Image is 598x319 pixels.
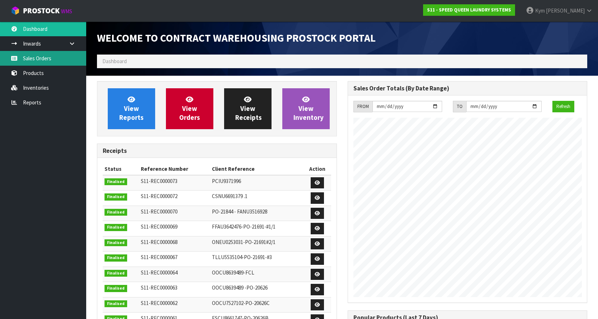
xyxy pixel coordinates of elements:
[535,7,545,14] span: Kym
[212,300,270,306] span: OOCU7527102-PO-20626C
[141,300,177,306] span: S11-REC0000062
[103,163,139,175] th: Status
[141,223,177,230] span: S11-REC0000069
[61,8,72,15] small: WMS
[11,6,20,15] img: cube-alt.png
[212,178,241,184] span: PCIU9371996
[210,163,303,175] th: Client Reference
[212,208,267,215] span: PO-21844 - FANU3516928
[212,284,268,291] span: OOCU8639489 -PO-20626
[235,95,262,122] span: View Receipts
[102,58,127,65] span: Dashboard
[453,101,466,112] div: TO
[293,95,324,122] span: View Inventory
[97,31,376,44] span: Welcome to Contract Warehousing ProStock Portal
[105,209,127,216] span: Finalised
[108,88,155,129] a: ViewReports
[303,163,331,175] th: Action
[179,95,200,122] span: View Orders
[282,88,330,129] a: ViewInventory
[141,254,177,261] span: S11-REC0000067
[224,88,272,129] a: ViewReceipts
[105,224,127,231] span: Finalised
[212,254,272,261] span: TLLU5535104-PO-21691-#3
[552,101,574,112] button: Refresh
[105,178,127,186] span: Finalised
[105,270,127,277] span: Finalised
[141,208,177,215] span: S11-REC0000070
[103,147,331,154] h3: Receipts
[141,284,177,291] span: S11-REC0000063
[23,6,60,15] span: ProStock
[212,239,275,245] span: ONEU0253031-PO-21691#2/1
[119,95,144,122] span: View Reports
[546,7,585,14] span: [PERSON_NAME]
[212,269,254,276] span: OOCU8639489-FCL
[141,239,177,245] span: S11-REC0000068
[105,193,127,201] span: Finalised
[212,223,275,230] span: FFAU3642476-PO-21691-#1/1
[105,300,127,308] span: Finalised
[212,193,247,200] span: CSNU6691379 .1
[141,178,177,184] span: S11-REC0000073
[105,239,127,247] span: Finalised
[139,163,210,175] th: Reference Number
[166,88,213,129] a: ViewOrders
[427,7,511,13] strong: S11 - SPEED QUEEN LAUNDRY SYSTEMS
[141,269,177,276] span: S11-REC0000064
[105,285,127,292] span: Finalised
[141,193,177,200] span: S11-REC0000072
[353,101,372,112] div: FROM
[353,85,582,92] h3: Sales Order Totals (By Date Range)
[105,254,127,262] span: Finalised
